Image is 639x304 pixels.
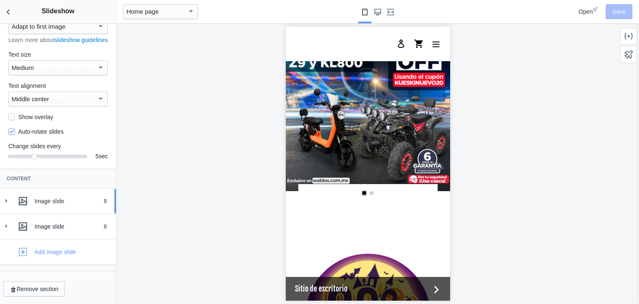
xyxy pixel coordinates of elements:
label: Show overlay [8,113,53,121]
h3: Content [7,175,109,182]
div: Add image slide [35,248,76,256]
label: Change slides every [8,142,108,150]
mat-select-trigger: Middle center [12,95,49,102]
mat-select-trigger: Home page [126,8,159,15]
a: slideshow guidelines [54,37,108,43]
div: Image slide [35,197,110,205]
button: Remove section [3,282,65,297]
p: Learn more about [8,36,108,44]
span: 5 [95,153,99,159]
mat-select-trigger: Adapt to first image [12,23,65,30]
span: sec [99,153,108,159]
a: image [9,2,38,32]
label: Auto-rotate slides [8,127,64,136]
button: Menú [141,9,159,25]
a: Select slide 1 [77,164,81,169]
span: Sitio de escritorio [9,257,144,268]
mat-select-trigger: Medium [12,64,34,71]
a: Select slide 2 [84,164,88,169]
div: Image slide [35,222,110,231]
span: Open [579,8,593,15]
label: Text size [8,50,108,59]
label: Text alignment [8,82,108,90]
